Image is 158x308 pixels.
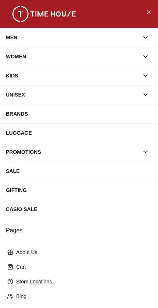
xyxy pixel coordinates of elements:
[7,6,81,22] img: ...
[16,293,148,300] p: Blog
[6,31,139,44] div: MEN
[6,184,152,197] div: GIFTING
[143,6,154,18] button: Close Menu
[6,107,152,120] div: BRANDS
[6,50,139,63] div: WOMEN
[6,69,139,82] div: KIDS
[6,203,152,216] div: CASIO SALE
[16,263,148,271] p: Cart
[16,278,148,285] p: Store Locations
[6,88,139,101] div: UNISEX
[16,249,148,256] p: About Us
[6,164,152,178] div: SALE
[6,126,152,139] div: LUGGAGE
[6,145,139,159] div: PROMOTIONS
